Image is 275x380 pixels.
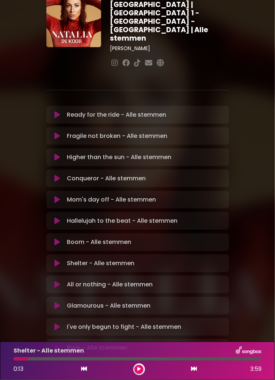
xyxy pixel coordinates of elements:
img: songbox-logo-white.png [236,346,261,356]
p: Mom's day off - Alle stemmen [67,195,156,204]
p: Higher than the sun - Alle stemmen [67,153,171,162]
p: Glamourous - Alle stemmen [67,301,150,310]
p: Shelter - Alle stemmen [67,259,134,268]
p: Shelter - Alle stemmen [14,347,84,355]
p: Hallelujah to the beat - Alle stemmen [67,217,177,225]
p: All or nothing - Alle stemmen [67,280,153,289]
p: Fragile not broken - Alle stemmen [67,132,167,140]
span: 3:59 [250,365,261,374]
span: 0:13 [14,365,23,373]
p: Conqueror - Alle stemmen [67,174,146,183]
p: Boom - Alle stemmen [67,238,131,247]
h3: [PERSON_NAME] [110,45,229,52]
p: I've only begun to fight - Alle stemmen [67,323,181,331]
p: Ready for the ride - Alle stemmen [67,110,166,119]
